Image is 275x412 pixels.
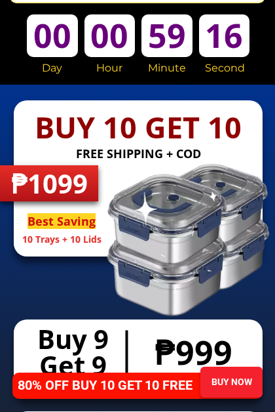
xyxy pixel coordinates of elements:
h2: Second [196,60,253,76]
h2: Hour [81,60,138,76]
h2: 10 Trays + 10 Lids [14,232,109,246]
div: BUY NOW [200,375,263,389]
h2: Buy 9 Get 9 [14,326,132,379]
h2: BUY 10 GET 10 [14,110,263,145]
h2: Minute [138,60,196,76]
span: Best Saving [27,213,96,229]
h2: Day [24,60,81,76]
h2: FREE SHIPPING + COD [14,145,263,163]
h4: 80% OFF BUY 10 GET 10 FREE [18,375,206,395]
h2: ₱999 [144,333,242,372]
